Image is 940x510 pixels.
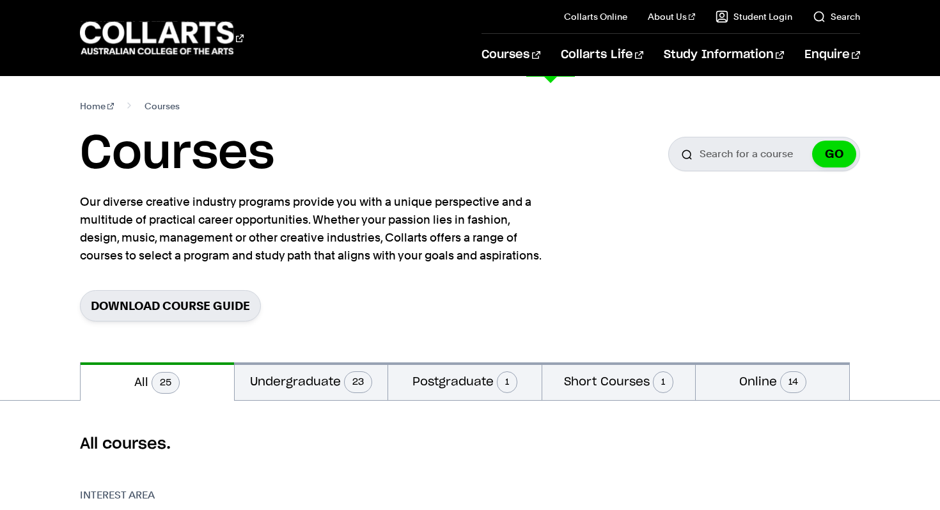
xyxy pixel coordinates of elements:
[812,141,856,167] button: GO
[81,362,234,401] button: All25
[542,362,696,400] button: Short Courses1
[664,34,784,76] a: Study Information
[780,371,806,393] span: 14
[696,362,849,400] button: Online14
[648,10,695,23] a: About Us
[80,193,547,265] p: Our diverse creative industry programs provide you with a unique perspective and a multitude of p...
[497,371,517,393] span: 1
[80,125,274,183] h1: Courses
[152,372,180,394] span: 25
[564,10,627,23] a: Collarts Online
[80,488,233,503] h3: Interest Area
[80,434,860,454] h2: All courses.
[482,34,540,76] a: Courses
[80,290,261,321] a: Download Course Guide
[80,20,244,56] div: Go to homepage
[804,34,860,76] a: Enquire
[653,371,673,393] span: 1
[344,371,372,393] span: 23
[813,10,860,23] a: Search
[561,34,643,76] a: Collarts Life
[388,362,542,400] button: Postgraduate1
[235,362,388,400] button: Undergraduate23
[80,97,114,115] a: Home
[668,137,860,171] input: Search for a course
[145,97,180,115] span: Courses
[716,10,792,23] a: Student Login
